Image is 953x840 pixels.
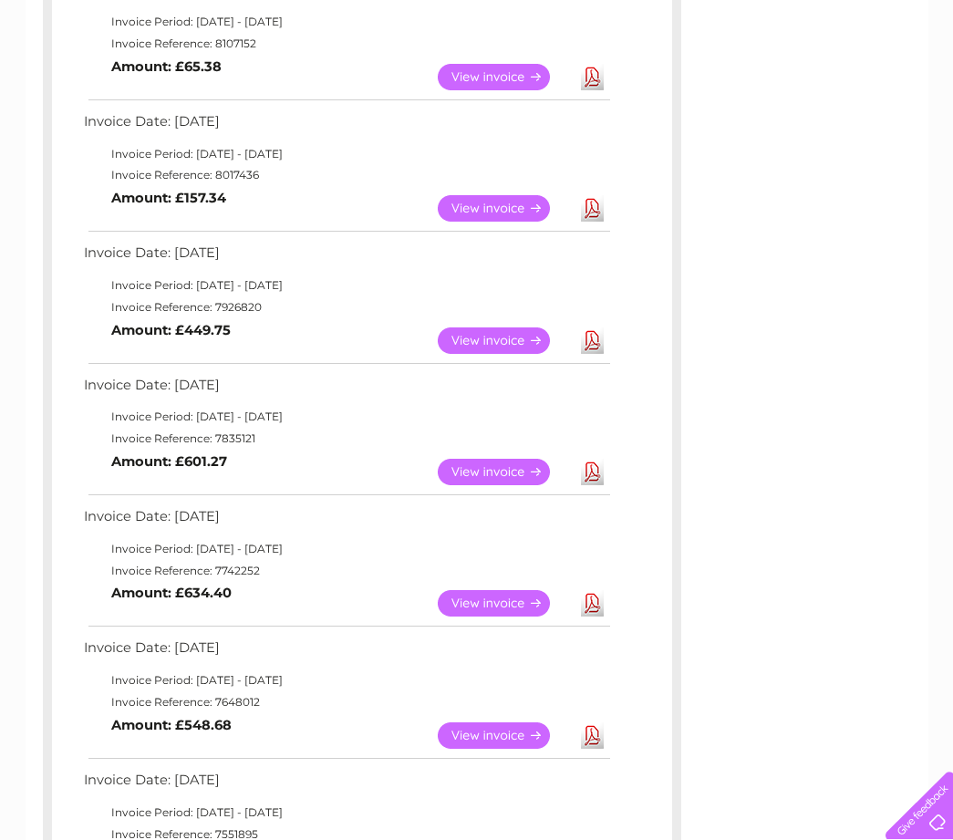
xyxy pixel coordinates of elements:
[438,459,572,485] a: View
[632,78,667,91] a: Water
[581,64,604,90] a: Download
[79,504,613,538] td: Invoice Date: [DATE]
[111,585,232,601] b: Amount: £634.40
[79,802,613,824] td: Invoice Period: [DATE] - [DATE]
[678,78,718,91] a: Energy
[111,58,222,75] b: Amount: £65.38
[79,164,613,186] td: Invoice Reference: 8017436
[794,78,821,91] a: Blog
[438,195,572,222] a: View
[47,10,908,88] div: Clear Business is a trading name of Verastar Limited (registered in [GEOGRAPHIC_DATA] No. 3667643...
[893,78,936,91] a: Log out
[79,33,613,55] td: Invoice Reference: 8107152
[111,717,232,733] b: Amount: £548.68
[79,373,613,407] td: Invoice Date: [DATE]
[111,190,226,206] b: Amount: £157.34
[79,406,613,428] td: Invoice Period: [DATE] - [DATE]
[79,669,613,691] td: Invoice Period: [DATE] - [DATE]
[581,722,604,749] a: Download
[832,78,876,91] a: Contact
[79,768,613,802] td: Invoice Date: [DATE]
[79,691,613,713] td: Invoice Reference: 7648012
[79,143,613,165] td: Invoice Period: [DATE] - [DATE]
[438,590,572,617] a: View
[111,453,227,470] b: Amount: £601.27
[609,9,735,32] a: 0333 014 3131
[581,459,604,485] a: Download
[79,636,613,669] td: Invoice Date: [DATE]
[79,109,613,143] td: Invoice Date: [DATE]
[79,296,613,318] td: Invoice Reference: 7926820
[581,195,604,222] a: Download
[581,327,604,354] a: Download
[79,428,613,450] td: Invoice Reference: 7835121
[438,327,572,354] a: View
[79,560,613,582] td: Invoice Reference: 7742252
[79,275,613,296] td: Invoice Period: [DATE] - [DATE]
[581,590,604,617] a: Download
[79,241,613,275] td: Invoice Date: [DATE]
[34,47,127,103] img: logo.png
[111,322,231,338] b: Amount: £449.75
[438,722,572,749] a: View
[438,64,572,90] a: View
[729,78,783,91] a: Telecoms
[79,11,613,33] td: Invoice Period: [DATE] - [DATE]
[79,538,613,560] td: Invoice Period: [DATE] - [DATE]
